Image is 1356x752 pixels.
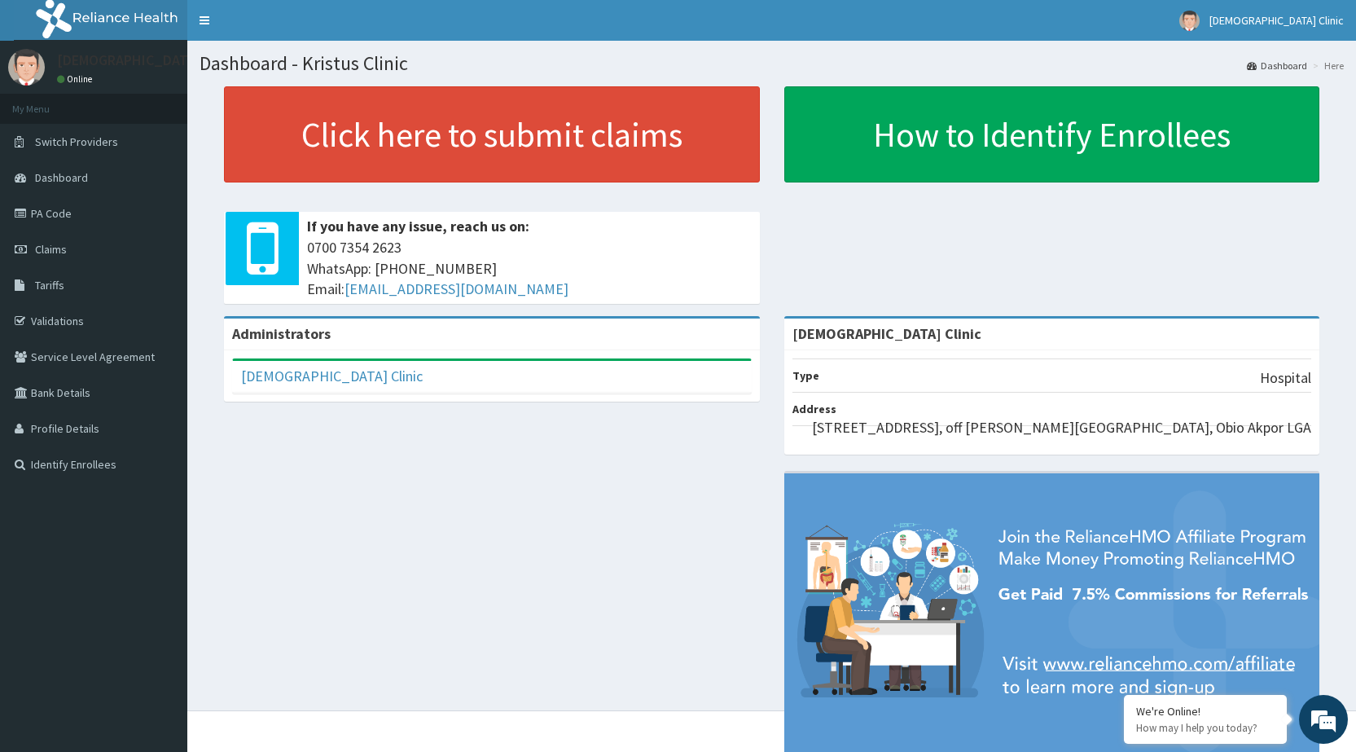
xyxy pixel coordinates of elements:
span: Claims [35,242,67,257]
strong: [DEMOGRAPHIC_DATA] Clinic [792,324,981,343]
span: 0700 7354 2623 WhatsApp: [PHONE_NUMBER] Email: [307,237,752,300]
span: Tariffs [35,278,64,292]
a: Click here to submit claims [224,86,760,183]
img: User Image [1179,11,1200,31]
a: Online [57,73,96,85]
span: [DEMOGRAPHIC_DATA] Clinic [1209,13,1344,28]
span: Dashboard [35,170,88,185]
a: [EMAIL_ADDRESS][DOMAIN_NAME] [344,279,568,298]
b: If you have any issue, reach us on: [307,217,529,235]
a: Dashboard [1247,59,1307,73]
b: Administrators [232,324,331,343]
div: We're Online! [1136,704,1275,719]
p: Hospital [1260,367,1311,389]
p: How may I help you today? [1136,721,1275,735]
p: [STREET_ADDRESS], off [PERSON_NAME][GEOGRAPHIC_DATA], Obio Akpor LGA [812,417,1311,438]
b: Address [792,402,836,416]
a: [DEMOGRAPHIC_DATA] Clinic [241,367,423,385]
span: Switch Providers [35,134,118,149]
a: How to Identify Enrollees [784,86,1320,183]
img: User Image [8,49,45,86]
li: Here [1309,59,1344,73]
p: [DEMOGRAPHIC_DATA] Clinic [57,53,239,68]
b: Type [792,368,819,383]
h1: Dashboard - Kristus Clinic [200,53,1344,74]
